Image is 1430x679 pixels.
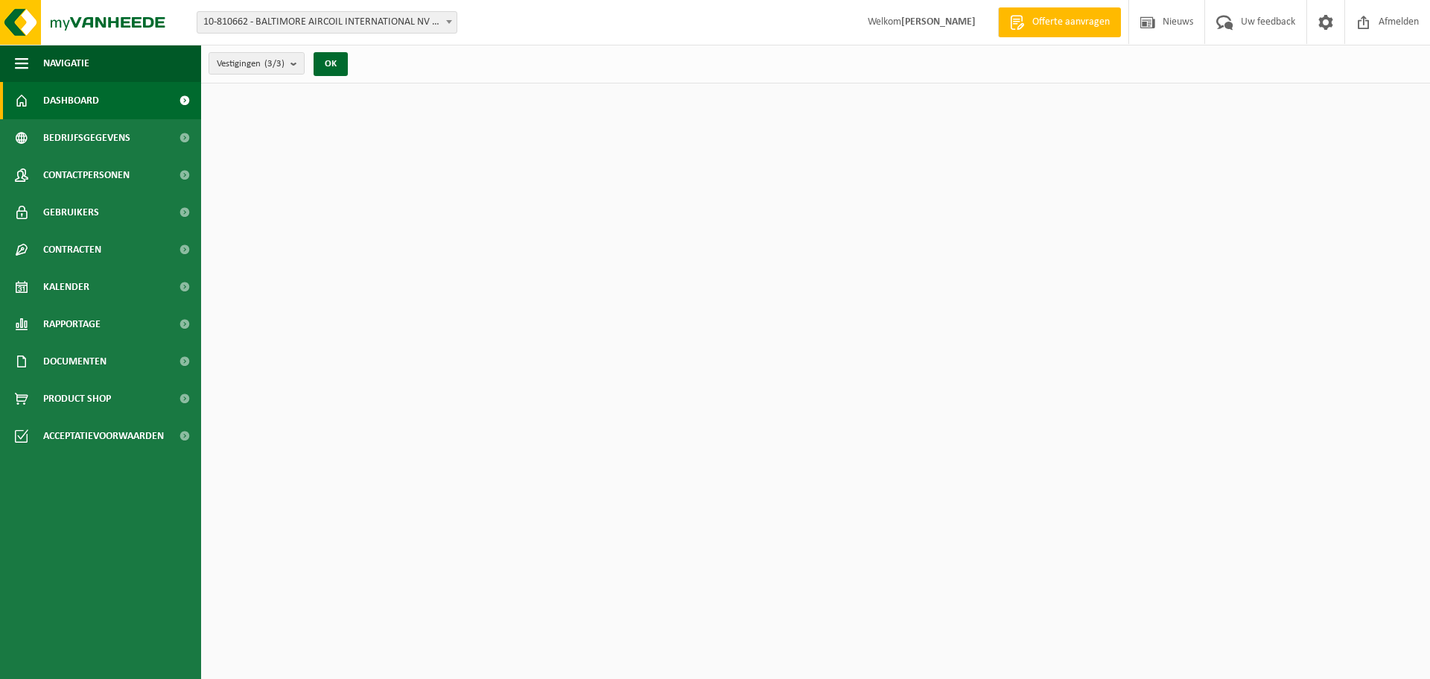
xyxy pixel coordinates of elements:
[314,52,348,76] button: OK
[43,119,130,157] span: Bedrijfsgegevens
[209,52,305,75] button: Vestigingen(3/3)
[901,16,976,28] strong: [PERSON_NAME]
[197,12,457,33] span: 10-810662 - BALTIMORE AIRCOIL INTERNATIONAL NV - HEIST-OP-DEN-BERG
[43,82,99,119] span: Dashboard
[43,380,111,417] span: Product Shop
[43,194,99,231] span: Gebruikers
[217,53,285,75] span: Vestigingen
[197,11,457,34] span: 10-810662 - BALTIMORE AIRCOIL INTERNATIONAL NV - HEIST-OP-DEN-BERG
[43,343,107,380] span: Documenten
[43,157,130,194] span: Contactpersonen
[43,268,89,306] span: Kalender
[43,306,101,343] span: Rapportage
[998,7,1121,37] a: Offerte aanvragen
[43,45,89,82] span: Navigatie
[43,231,101,268] span: Contracten
[43,417,164,455] span: Acceptatievoorwaarden
[1029,15,1113,30] span: Offerte aanvragen
[264,59,285,69] count: (3/3)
